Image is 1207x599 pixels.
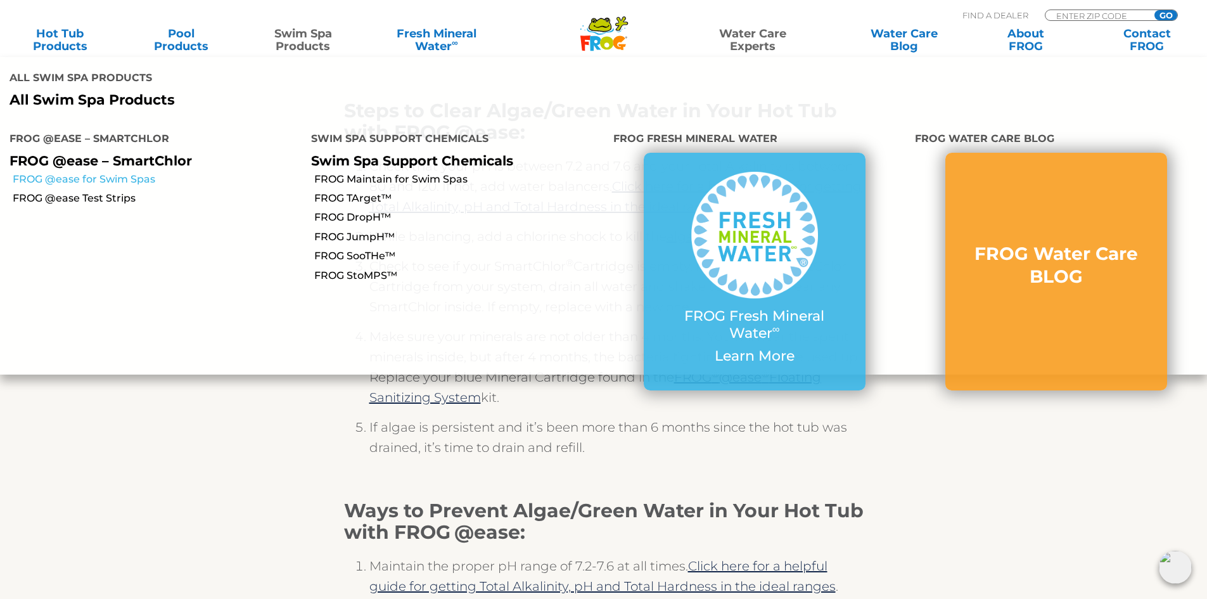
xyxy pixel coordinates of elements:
a: ContactFROG [1100,27,1194,53]
a: FROG SooTHe™ [314,249,603,263]
a: Hot TubProducts [13,27,107,53]
img: openIcon [1159,551,1192,584]
h4: FROG Water Care BLOG [915,127,1197,153]
h3: FROG Water Care BLOG [971,242,1142,288]
h4: Swim Spa Support Chemicals [311,127,594,153]
a: Water CareBlog [857,27,951,53]
a: FROG @ease for Swim Spas [13,172,302,186]
a: FROG Fresh Mineral Water∞ Learn More [669,172,840,371]
a: FROG @ease Test Strips [13,191,302,205]
a: FROG StoMPS™ [314,269,603,283]
sup: ∞ [772,323,780,335]
input: GO [1154,10,1177,20]
a: All Swim Spa Products [10,92,594,108]
a: Swim Spa Support Chemicals [311,153,513,169]
h4: FROG @ease – SmartChlor [10,127,292,153]
a: FROG DropH™ [314,210,603,224]
a: FROG Maintain for Swim Spas [314,172,603,186]
a: Fresh MineralWater∞ [377,27,495,53]
h4: All Swim Spa Products [10,67,594,92]
a: FROG TArget™ [314,191,603,205]
sup: ∞ [452,37,458,48]
li: If algae is persistent and it’s been more than 6 months since the hot tub was drained, it’s time ... [369,417,864,467]
a: AboutFROG [978,27,1073,53]
a: Swim SpaProducts [256,27,350,53]
p: FROG Fresh Mineral Water [669,308,840,342]
a: PoolProducts [134,27,229,53]
a: FROG JumpH™ [314,230,603,244]
p: Learn More [669,348,840,364]
strong: Ways to Prevent Algae/Green Water in Your Hot Tub with FROG @ease: [344,499,864,544]
h4: FROG Fresh Mineral Water [613,127,896,153]
a: Water CareExperts [676,27,829,53]
input: Zip Code Form [1055,10,1140,21]
p: Find A Dealer [962,10,1028,21]
p: FROG @ease – SmartChlor [10,153,292,169]
a: FROG Water Care BLOG [971,242,1142,301]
